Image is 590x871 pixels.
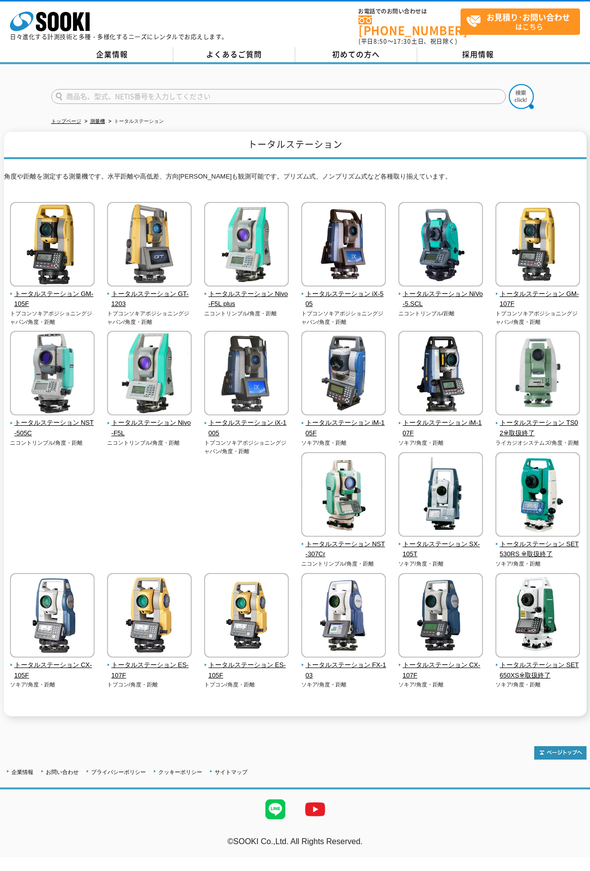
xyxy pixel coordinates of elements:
[495,409,581,439] a: トータルステーション TS02※取扱終了
[398,202,483,289] img: トータルステーション NiVo-5.SCL
[10,409,95,439] a: トータルステーション NST-505C
[332,49,380,60] span: 初めての方へ
[398,409,483,439] a: トータルステーション iM-107F
[495,452,580,539] img: トータルステーション SET530RS ※取扱終了
[204,409,289,439] a: トータルステーション iX-1005
[495,309,581,326] p: トプコンソキアポジショニングジャパン/角度・距離
[301,573,386,660] img: トータルステーション FX-103
[255,789,295,829] img: LINE
[51,89,506,104] input: 商品名、型式、NETIS番号を入力してください
[461,8,580,35] a: お見積り･お問い合わせはこちら
[4,172,587,187] p: 角度や距離を測定する測量機です。水平距離や高低差、方向[PERSON_NAME]も観測可能です。プリズム式、ノンプリズム式など各種取り揃えています。
[107,660,192,681] span: トータルステーション ES-107F
[398,289,483,310] span: トータルステーション NiVo-5.SCL
[10,309,95,326] p: トプコンソキアポジショニングジャパン/角度・距離
[398,280,483,309] a: トータルステーション NiVo-5.SCL
[398,560,483,568] p: ソキア/角度・距離
[495,289,581,310] span: トータルステーション GM-107F
[495,539,581,560] span: トータルステーション SET530RS ※取扱終了
[301,439,386,447] p: ソキア/角度・距離
[107,289,192,310] span: トータルステーション GT-1203
[495,573,580,660] img: トータルステーション SET650XS※取扱終了
[495,331,580,418] img: トータルステーション TS02※取扱終了
[204,680,289,689] p: トプコン/角度・距離
[495,530,581,560] a: トータルステーション SET530RS ※取扱終了
[358,37,457,46] span: (平日 ～ 土日、祝日除く)
[301,418,386,439] span: トータルステーション iM-105F
[301,660,386,681] span: トータルステーション FX-103
[398,309,483,318] p: ニコントリンブル/距離
[204,331,289,418] img: トータルステーション iX-1005
[204,202,289,289] img: トータルステーション Nivo-F5L plus
[107,680,192,689] p: トプコン/角度・距離
[495,651,581,680] a: トータルステーション SET650XS※取扱終了
[107,439,192,447] p: ニコントリンブル/角度・距離
[398,530,483,560] a: トータルステーション SX-105T
[398,439,483,447] p: ソキア/角度・距離
[466,9,580,34] span: はこちら
[398,539,483,560] span: トータルステーション SX-105T
[10,439,95,447] p: ニコントリンブル/角度・距離
[301,452,386,539] img: トータルステーション NST-307Cr
[301,530,386,560] a: トータルステーション NST-307Cr
[301,289,386,310] span: トータルステーション iX-505
[11,769,33,775] a: 企業情報
[495,418,581,439] span: トータルステーション TS02※取扱終了
[107,202,192,289] img: トータルステーション GT-1203
[107,280,192,309] a: トータルステーション GT-1203
[393,37,411,46] span: 17:30
[10,660,95,681] span: トータルステーション CX-105F
[295,47,417,62] a: 初めての方へ
[204,418,289,439] span: トータルステーション iX-1005
[204,309,289,318] p: ニコントリンブル/角度・距離
[373,37,387,46] span: 8:50
[204,573,289,660] img: トータルステーション ES-105F
[10,289,95,310] span: トータルステーション GM-105F
[10,651,95,680] a: トータルステーション CX-105F
[46,769,79,775] a: お問い合わせ
[301,309,386,326] p: トプコンソキアポジショニングジャパン/角度・距離
[90,118,105,124] a: 測量機
[398,660,483,681] span: トータルステーション CX-107F
[10,573,95,660] img: トータルステーション CX-105F
[204,651,289,680] a: トータルステーション ES-105F
[107,309,192,326] p: トプコンソキアポジショニングジャパン/角度・距離
[509,84,534,109] img: btn_search.png
[398,651,483,680] a: トータルステーション CX-107F
[107,573,192,660] img: トータルステーション ES-107F
[495,660,581,681] span: トータルステーション SET650XS※取扱終了
[495,680,581,689] p: ソキア/角度・距離
[204,289,289,310] span: トータルステーション Nivo-F5L plus
[301,651,386,680] a: トータルステーション FX-103
[398,418,483,439] span: トータルステーション iM-107F
[10,418,95,439] span: トータルステーション NST-505C
[91,769,146,775] a: プライバシーポリシー
[10,680,95,689] p: ソキア/角度・距離
[301,202,386,289] img: トータルステーション iX-505
[107,409,192,439] a: トータルステーション Nivo-F5L
[204,439,289,455] p: トプコンソキアポジショニングジャパン/角度・距離
[10,34,228,40] p: 日々進化する計測技術と多種・多様化するニーズにレンタルでお応えします。
[301,409,386,439] a: トータルステーション iM-105F
[398,452,483,539] img: トータルステーション SX-105T
[51,118,81,124] a: トップページ
[495,202,580,289] img: トータルステーション GM-107F
[301,331,386,418] img: トータルステーション iM-105F
[4,132,587,159] h1: トータルステーション
[358,15,461,36] a: [PHONE_NUMBER]
[204,660,289,681] span: トータルステーション ES-105F
[417,47,539,62] a: 採用情報
[358,8,461,14] span: お電話でのお問い合わせは
[398,573,483,660] img: トータルステーション CX-107F
[495,439,581,447] p: ライカジオシステムズ/角度・距離
[495,280,581,309] a: トータルステーション GM-107F
[10,202,95,289] img: トータルステーション GM-105F
[486,11,570,23] strong: お見積り･お問い合わせ
[301,560,386,568] p: ニコントリンブル/角度・距離
[495,560,581,568] p: ソキア/角度・距離
[173,47,295,62] a: よくあるご質問
[398,331,483,418] img: トータルステーション iM-107F
[107,418,192,439] span: トータルステーション Nivo-F5L
[158,769,202,775] a: クッキーポリシー
[534,746,587,760] img: トップページへ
